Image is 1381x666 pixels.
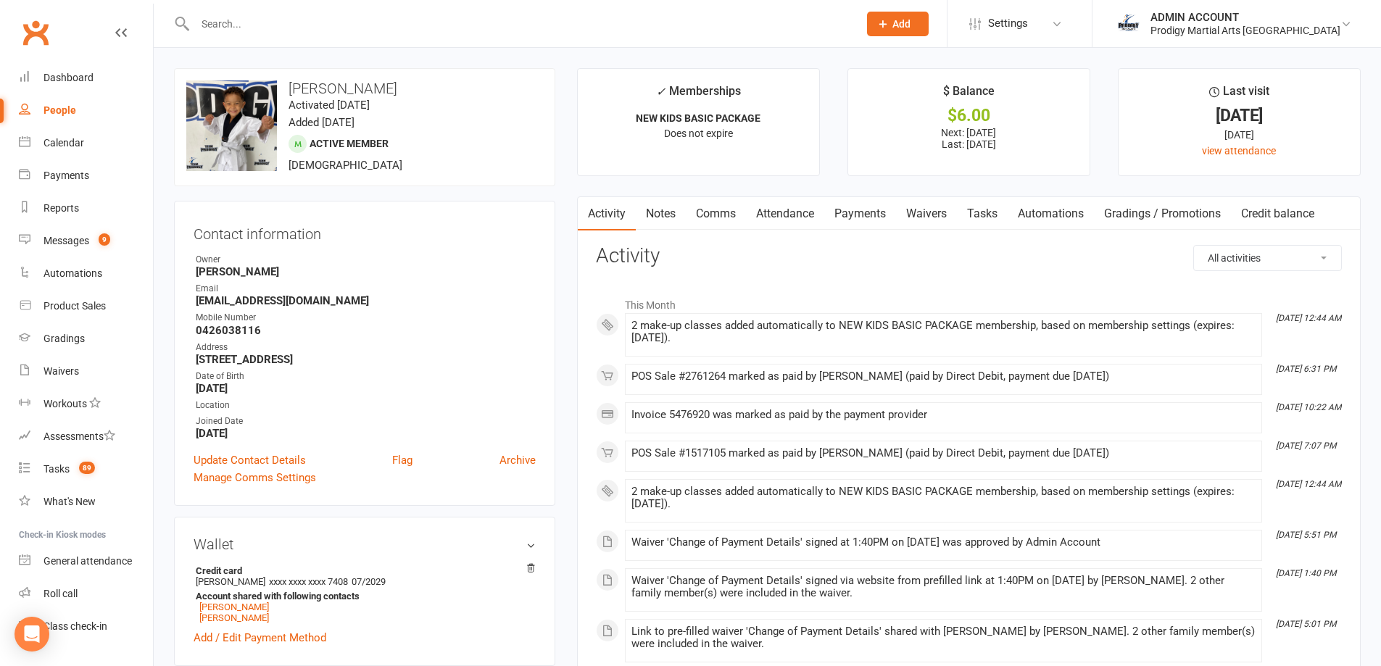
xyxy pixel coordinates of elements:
[196,565,528,576] strong: Credit card
[43,496,96,507] div: What's New
[19,453,153,486] a: Tasks 89
[19,545,153,578] a: General attendance kiosk mode
[1276,402,1341,412] i: [DATE] 10:22 AM
[196,415,536,428] div: Joined Date
[352,576,386,587] span: 07/2029
[43,300,106,312] div: Product Sales
[746,197,824,230] a: Attendance
[186,80,277,171] img: image1741073910.png
[196,265,536,278] strong: [PERSON_NAME]
[1008,197,1094,230] a: Automations
[1132,108,1347,123] div: [DATE]
[194,451,306,469] a: Update Contact Details
[1114,9,1143,38] img: thumb_image1686208220.png
[14,617,49,652] div: Open Intercom Messenger
[310,138,389,149] span: Active member
[43,365,79,377] div: Waivers
[1276,441,1336,451] i: [DATE] 7:07 PM
[631,370,1256,383] div: POS Sale #2761264 marked as paid by [PERSON_NAME] (paid by Direct Debit, payment due [DATE])
[19,159,153,192] a: Payments
[196,591,528,602] strong: Account shared with following contacts
[1209,82,1269,108] div: Last visit
[196,399,536,412] div: Location
[1276,313,1341,323] i: [DATE] 12:44 AM
[19,388,153,420] a: Workouts
[43,202,79,214] div: Reports
[196,311,536,325] div: Mobile Number
[1276,530,1336,540] i: [DATE] 5:51 PM
[19,420,153,453] a: Assessments
[392,451,412,469] a: Flag
[892,18,911,30] span: Add
[43,555,132,567] div: General attendance
[196,253,536,267] div: Owner
[861,127,1077,150] p: Next: [DATE] Last: [DATE]
[631,575,1256,599] div: Waiver 'Change of Payment Details' signed via website from prefilled link at 1:40PM on [DATE] by ...
[196,427,536,440] strong: [DATE]
[99,233,110,246] span: 9
[578,197,636,230] a: Activity
[196,370,536,383] div: Date of Birth
[289,159,402,172] span: [DEMOGRAPHIC_DATA]
[79,462,95,474] span: 89
[194,536,536,552] h3: Wallet
[1202,145,1276,157] a: view attendance
[19,610,153,643] a: Class kiosk mode
[43,104,76,116] div: People
[824,197,896,230] a: Payments
[43,588,78,599] div: Roll call
[43,137,84,149] div: Calendar
[199,612,269,623] a: [PERSON_NAME]
[196,382,536,395] strong: [DATE]
[289,116,354,129] time: Added [DATE]
[194,220,536,242] h3: Contact information
[896,197,957,230] a: Waivers
[631,536,1256,549] div: Waiver 'Change of Payment Details' signed at 1:40PM on [DATE] was approved by Admin Account
[631,447,1256,459] div: POS Sale #1517105 marked as paid by [PERSON_NAME] (paid by Direct Debit, payment due [DATE])
[631,320,1256,344] div: 2 make-up classes added automatically to NEW KIDS BASIC PACKAGE membership, based on membership s...
[19,94,153,127] a: People
[289,99,370,112] time: Activated [DATE]
[1150,24,1340,37] div: Prodigy Martial Arts [GEOGRAPHIC_DATA]
[664,128,733,139] span: Does not expire
[656,82,741,109] div: Memberships
[656,85,665,99] i: ✓
[17,14,54,51] a: Clubworx
[499,451,536,469] a: Archive
[631,625,1256,650] div: Link to pre-filled waiver 'Change of Payment Details' shared with [PERSON_NAME] by [PERSON_NAME]....
[867,12,929,36] button: Add
[988,7,1028,40] span: Settings
[43,620,107,632] div: Class check-in
[636,197,686,230] a: Notes
[191,14,848,34] input: Search...
[43,430,115,442] div: Assessments
[596,245,1342,267] h3: Activity
[631,486,1256,510] div: 2 make-up classes added automatically to NEW KIDS BASIC PACKAGE membership, based on membership s...
[43,235,89,246] div: Messages
[943,82,995,108] div: $ Balance
[43,267,102,279] div: Automations
[194,563,536,625] li: [PERSON_NAME]
[19,322,153,355] a: Gradings
[199,602,269,612] a: [PERSON_NAME]
[686,197,746,230] a: Comms
[19,486,153,518] a: What's New
[43,398,87,409] div: Workouts
[19,578,153,610] a: Roll call
[43,72,94,83] div: Dashboard
[19,290,153,322] a: Product Sales
[1276,364,1336,374] i: [DATE] 6:31 PM
[1150,11,1340,24] div: ADMIN ACCOUNT
[1231,197,1324,230] a: Credit balance
[1276,619,1336,629] i: [DATE] 5:01 PM
[196,353,536,366] strong: [STREET_ADDRESS]
[1276,568,1336,578] i: [DATE] 1:40 PM
[957,197,1008,230] a: Tasks
[186,80,543,96] h3: [PERSON_NAME]
[196,282,536,296] div: Email
[596,290,1342,313] li: This Month
[19,62,153,94] a: Dashboard
[269,576,348,587] span: xxxx xxxx xxxx 7408
[43,170,89,181] div: Payments
[196,294,536,307] strong: [EMAIL_ADDRESS][DOMAIN_NAME]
